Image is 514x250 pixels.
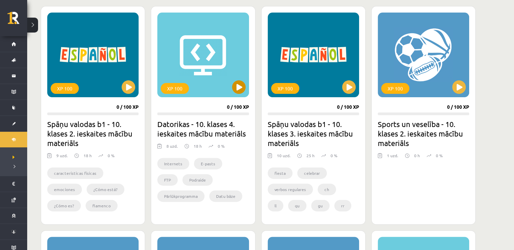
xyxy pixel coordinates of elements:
li: características físicas [47,167,103,179]
div: XP 100 [271,83,299,94]
li: fiesta [268,167,293,179]
p: 0 % [108,152,114,159]
p: 18 h [194,143,202,149]
div: 8 uzd. [166,143,178,153]
li: Internets [157,158,189,169]
p: 0 % [331,152,337,159]
li: ¿Cómo está? [87,184,124,195]
div: 9 uzd. [56,152,68,163]
a: Rīgas 1. Tālmācības vidusskola [7,12,27,29]
div: 1 uzd. [387,152,398,163]
p: 0 % [218,143,225,149]
li: Podraide [182,174,213,186]
div: XP 100 [51,83,79,94]
li: flamenco [86,200,118,211]
p: 25 h [306,152,315,159]
li: E-pasts [194,158,222,169]
h2: Datorikas - 10. klases 4. ieskaites mācību materiāls [157,119,249,138]
li: verbos regulares [268,184,313,195]
h2: Spāņu valodas b1 - 10. klases 2. ieskaites mācību materiāls [47,119,139,148]
h2: Spāņu valodas b1 - 10. klases 3. ieskaites mācību materiāls [268,119,359,148]
p: 0 h [414,152,420,159]
h2: Sports un veselība - 10. klases 2. ieskaites mācību materiāls [378,119,469,148]
div: XP 100 [381,83,409,94]
li: Pārlūkprogramma [157,190,205,202]
div: 10 uzd. [277,152,290,163]
p: 0 % [436,152,443,159]
li: celebrar [297,167,327,179]
li: Datu bāze [209,190,242,202]
li: rr [334,200,351,211]
div: XP 100 [161,83,189,94]
li: emociones [47,184,82,195]
li: ch [318,184,336,195]
p: 18 h [84,152,92,159]
li: qu [288,200,306,211]
li: ll [268,200,283,211]
li: gu [311,200,330,211]
li: ¿Cómo es? [47,200,81,211]
li: FTP [157,174,178,186]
